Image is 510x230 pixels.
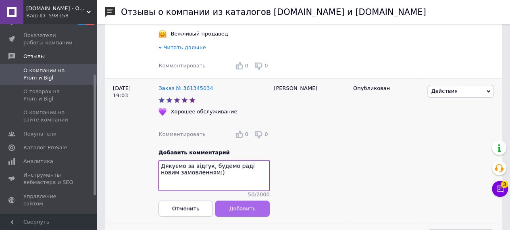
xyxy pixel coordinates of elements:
[23,109,75,123] span: О компании на сайте компании
[158,131,205,137] span: Комментировать
[26,12,97,19] div: Ваш ID: 598358
[121,7,426,17] h1: Отзывы о компании из каталогов [DOMAIN_NAME] и [DOMAIN_NAME]
[26,5,87,12] span: Optom-shop.com.ua - Оптовый интернет-магазин: Одежда и обувь оптом, нижнее белье недорого
[158,44,270,53] div: Читать дальше
[172,205,200,211] span: Отменить
[23,144,67,151] span: Каталог ProSale
[164,44,206,50] span: Читать дальше
[248,191,270,198] span: 50 / 2000
[353,85,422,92] div: Опубликован
[501,181,508,188] span: 3
[158,30,167,38] img: :hugging_face:
[23,158,53,165] span: Аналитика
[169,108,239,115] div: Хорошее обслуживание
[158,108,167,116] img: :purple_heart:
[23,67,75,82] span: О компании на Prom и Bigl
[23,193,75,207] span: Управление сайтом
[492,181,508,197] button: Чат с покупателем3
[169,30,230,38] div: Вежливый продавец
[245,131,248,137] span: 0
[158,160,270,191] textarea: Дякуємо за відгук, будемо раді новим замовленням:)
[158,63,205,69] span: Комментировать
[23,32,75,46] span: Показатели работы компании
[264,131,268,137] span: 0
[23,88,75,102] span: О товарах на Prom и Bigl
[23,130,56,138] span: Покупатели
[158,85,213,91] a: Заказ № 361345034
[158,131,205,138] div: Комментировать
[264,63,268,69] span: 0
[229,205,256,211] span: Добавить
[23,171,75,186] span: Инструменты вебмастера и SEO
[158,149,230,155] span: Добавить комментарий
[158,201,213,217] button: Отменить
[431,88,457,94] span: Действия
[215,201,270,217] button: Добавить
[245,63,248,69] span: 0
[23,53,45,60] span: Отзывы
[105,79,158,223] div: [DATE] 19:03
[158,62,205,69] div: Комментировать
[270,79,349,223] div: [PERSON_NAME]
